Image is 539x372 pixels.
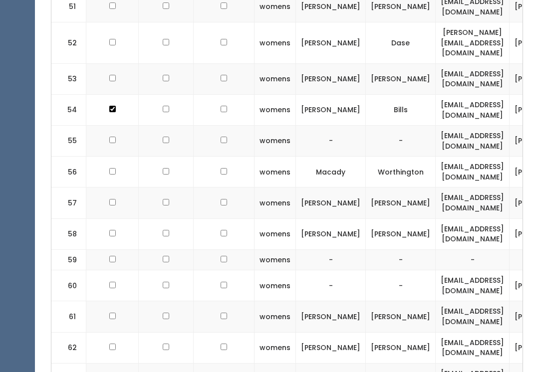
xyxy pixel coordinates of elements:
td: womens [255,63,296,94]
td: [PERSON_NAME] [296,301,366,332]
td: [PERSON_NAME] [366,63,436,94]
td: womens [255,187,296,218]
td: womens [255,301,296,332]
td: 57 [51,187,86,218]
td: 60 [51,270,86,301]
td: [PERSON_NAME] [296,22,366,64]
td: Worthington [366,157,436,187]
td: Dase [366,22,436,64]
td: [EMAIL_ADDRESS][DOMAIN_NAME] [436,157,510,187]
td: - [366,126,436,157]
td: - [296,249,366,270]
td: 62 [51,332,86,363]
td: womens [255,157,296,187]
td: [PERSON_NAME] [366,218,436,249]
td: [EMAIL_ADDRESS][DOMAIN_NAME] [436,63,510,94]
td: womens [255,270,296,301]
td: - [296,126,366,157]
td: [EMAIL_ADDRESS][DOMAIN_NAME] [436,332,510,363]
td: [EMAIL_ADDRESS][DOMAIN_NAME] [436,270,510,301]
td: 61 [51,301,86,332]
td: womens [255,218,296,249]
td: 59 [51,249,86,270]
td: womens [255,332,296,363]
td: 54 [51,94,86,125]
td: [EMAIL_ADDRESS][DOMAIN_NAME] [436,126,510,157]
td: [EMAIL_ADDRESS][DOMAIN_NAME] [436,94,510,125]
td: 56 [51,157,86,187]
td: - [296,270,366,301]
td: Bills [366,94,436,125]
td: [EMAIL_ADDRESS][DOMAIN_NAME] [436,218,510,249]
td: - [366,249,436,270]
td: [PERSON_NAME] [296,218,366,249]
td: [PERSON_NAME] [366,332,436,363]
td: [PERSON_NAME] [366,301,436,332]
td: [PERSON_NAME] [296,63,366,94]
td: womens [255,94,296,125]
td: [EMAIL_ADDRESS][DOMAIN_NAME] [436,301,510,332]
td: 53 [51,63,86,94]
td: [PERSON_NAME] [296,187,366,218]
td: [PERSON_NAME] [296,94,366,125]
td: 55 [51,126,86,157]
td: Macady [296,157,366,187]
td: [PERSON_NAME][EMAIL_ADDRESS][DOMAIN_NAME] [436,22,510,64]
td: - [366,270,436,301]
td: 52 [51,22,86,64]
td: 58 [51,218,86,249]
td: womens [255,249,296,270]
td: [PERSON_NAME] [366,187,436,218]
td: [PERSON_NAME] [296,332,366,363]
td: [EMAIL_ADDRESS][DOMAIN_NAME] [436,187,510,218]
td: womens [255,22,296,64]
td: - [436,249,510,270]
td: womens [255,126,296,157]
